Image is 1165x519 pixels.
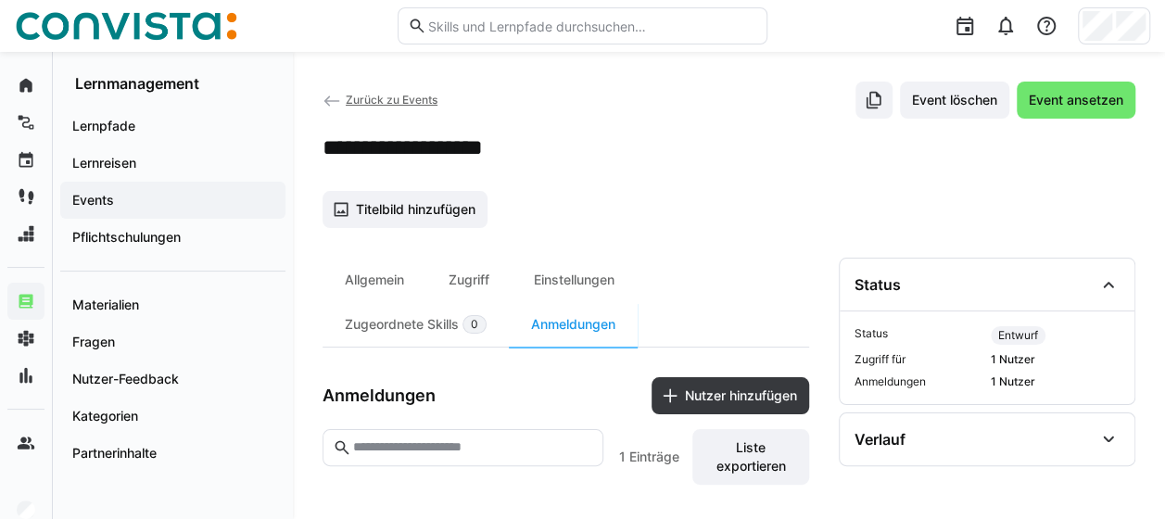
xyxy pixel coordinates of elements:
[855,374,983,389] span: Anmeldungen
[323,302,509,347] div: Zugeordnete Skills
[682,386,800,405] span: Nutzer hinzufügen
[323,258,426,302] div: Allgemein
[855,352,983,367] span: Zugriff für
[855,275,901,294] div: Status
[426,18,757,34] input: Skills und Lernpfade durchsuchen…
[353,200,478,219] span: Titelbild hinzufügen
[346,93,437,107] span: Zurück zu Events
[509,302,638,347] div: Anmeldungen
[900,82,1009,119] button: Event löschen
[628,448,678,466] span: Einträge
[991,374,1120,389] span: 1 Nutzer
[702,438,800,475] span: Liste exportieren
[1017,82,1135,119] button: Event ansetzen
[323,93,437,107] a: Zurück zu Events
[323,386,436,406] h3: Anmeldungen
[652,377,809,414] button: Nutzer hinzufügen
[512,258,637,302] div: Einstellungen
[909,91,1000,109] span: Event löschen
[323,191,488,228] button: Titelbild hinzufügen
[998,328,1038,343] span: Entwurf
[991,352,1120,367] span: 1 Nutzer
[855,326,983,345] span: Status
[618,448,625,466] span: 1
[426,258,512,302] div: Zugriff
[692,429,809,485] button: Liste exportieren
[471,317,478,332] span: 0
[855,430,905,449] div: Verlauf
[1026,91,1126,109] span: Event ansetzen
